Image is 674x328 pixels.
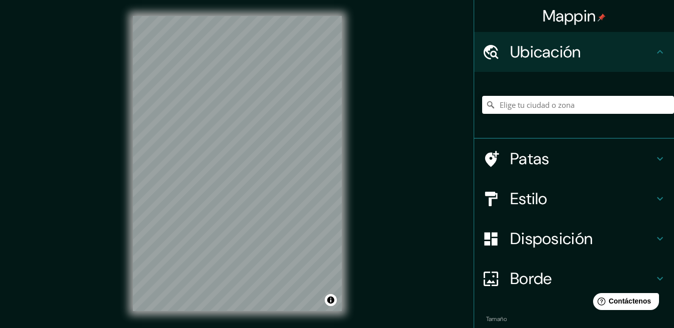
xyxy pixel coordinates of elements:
[474,139,674,179] div: Patas
[543,5,596,26] font: Mappin
[510,148,550,169] font: Patas
[474,259,674,299] div: Borde
[598,13,606,21] img: pin-icon.png
[325,294,337,306] button: Activar o desactivar atribución
[585,289,663,317] iframe: Lanzador de widgets de ayuda
[474,179,674,219] div: Estilo
[510,228,593,249] font: Disposición
[482,96,674,114] input: Elige tu ciudad o zona
[133,16,342,311] canvas: Mapa
[510,188,548,209] font: Estilo
[474,219,674,259] div: Disposición
[510,41,581,62] font: Ubicación
[474,32,674,72] div: Ubicación
[510,268,552,289] font: Borde
[486,315,507,323] font: Tamaño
